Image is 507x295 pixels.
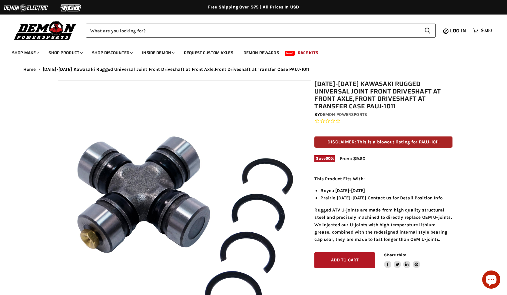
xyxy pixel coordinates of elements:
aside: Share this: [384,252,420,268]
button: Add to cart [314,252,375,268]
div: by [314,111,452,118]
h1: [DATE]-[DATE] Kawasaki Rugged Universal Joint Front Driveshaft at Front Axle,Front Driveshaft at ... [314,80,452,110]
div: Free Shipping Over $75 | All Prices In USD [11,5,496,10]
input: Search [86,24,419,38]
img: Demon Electric Logo 2 [3,2,48,14]
span: 50 [326,156,331,161]
a: Log in [447,28,470,34]
img: TGB Logo 2 [48,2,94,14]
a: Shop Make [8,47,43,59]
a: Shop Product [44,47,86,59]
span: Rated 0.0 out of 5 stars 0 reviews [314,118,452,124]
nav: Breadcrumbs [11,67,496,72]
a: Home [23,67,36,72]
li: Prairie [DATE]-[DATE] Contact us for Detail Position Info [320,194,452,202]
span: Add to cart [331,257,359,263]
a: Race Kits [293,47,323,59]
span: [DATE]-[DATE] Kawasaki Rugged Universal Joint Front Driveshaft at Front Axle,Front Driveshaft at ... [43,67,309,72]
span: From: $9.50 [340,156,365,161]
li: Bayou [DATE]-[DATE] [320,187,452,194]
img: Demon Powersports [12,20,78,41]
a: Request Custom Axles [179,47,238,59]
a: $0.00 [470,26,495,35]
p: This Product Fits With: [314,175,452,182]
div: Rugged ATV U-joints are made from high quality structural steel and precisely machined to directl... [314,175,452,243]
ul: Main menu [8,44,490,59]
p: DISCLAIMER: This is a blowout listing for PAUJ-1011. [314,136,452,148]
span: New! [285,51,295,56]
a: Inside Demon [138,47,178,59]
a: Demon Powersports [320,112,367,117]
span: $0.00 [481,28,492,34]
inbox-online-store-chat: Shopify online store chat [480,270,502,290]
span: Share this: [384,253,406,257]
a: Shop Discounted [88,47,136,59]
span: Log in [450,27,466,34]
span: Save % [314,155,335,162]
form: Product [86,24,436,38]
a: Demon Rewards [239,47,283,59]
button: Search [419,24,436,38]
